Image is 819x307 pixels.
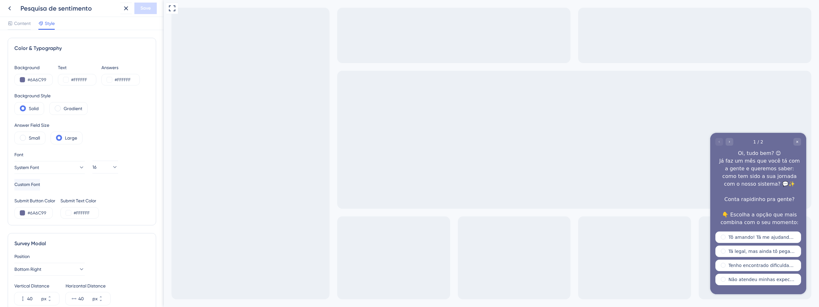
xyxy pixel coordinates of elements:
[14,121,83,129] div: Answer Field Size
[20,4,118,13] div: Pesquisa de sentimento
[92,161,118,174] button: 16
[29,134,40,142] label: Small
[14,92,88,100] div: Background Style
[92,295,98,303] div: px
[14,179,40,190] button: Custom Font
[92,163,97,171] span: 16
[14,240,149,247] div: Survey Modal
[14,164,39,171] span: System Font
[546,133,642,294] iframe: UserGuiding Survey
[65,134,77,142] label: Large
[134,3,157,14] button: Save
[29,105,39,112] label: Solid
[45,20,55,27] span: Style
[14,64,53,71] div: Background
[140,4,151,12] span: Save
[14,263,85,276] button: Bottom Right
[14,265,41,273] span: Bottom Right
[14,20,31,27] span: Content
[14,197,55,205] div: Submit Button Color
[14,181,40,189] span: Custom Font
[14,253,149,260] div: Position
[14,161,85,174] button: System Font
[101,64,140,71] div: Answers
[14,44,149,52] div: Color & Typography
[48,299,59,305] button: px
[64,105,82,112] label: Gradient
[14,282,59,290] div: Vertical Distance
[66,282,110,290] div: Horizontal Distance
[48,292,59,299] button: px
[99,299,110,305] button: px
[41,295,46,303] div: px
[99,292,110,299] button: px
[14,151,85,158] div: Font
[60,197,99,205] div: Submit Text Color
[78,295,91,303] input: px
[58,64,96,71] div: Text
[27,295,40,303] input: px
